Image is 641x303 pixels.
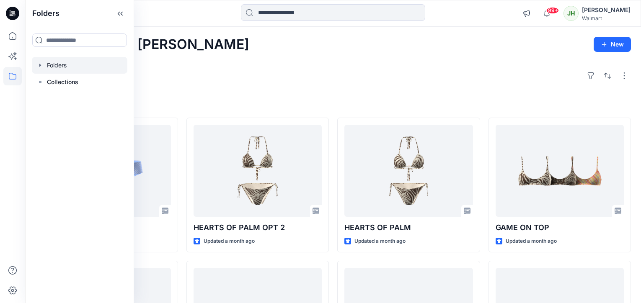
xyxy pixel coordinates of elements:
p: Updated a month ago [506,237,557,246]
p: Updated a month ago [354,237,406,246]
button: New [594,37,631,52]
a: HEARTS OF PALM OPT 2 [194,125,322,217]
span: 99+ [546,7,559,14]
div: [PERSON_NAME] [582,5,631,15]
p: Collections [47,77,78,87]
p: HEARTS OF PALM [344,222,473,234]
a: HEARTS OF PALM [344,125,473,217]
div: Walmart [582,15,631,21]
p: GAME ON TOP [496,222,624,234]
p: Updated a month ago [204,237,255,246]
h4: Styles [35,99,631,109]
a: GAME ON TOP [496,125,624,217]
h2: Welcome back, [PERSON_NAME] [35,37,249,52]
p: HEARTS OF PALM OPT 2 [194,222,322,234]
div: JH [563,6,579,21]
